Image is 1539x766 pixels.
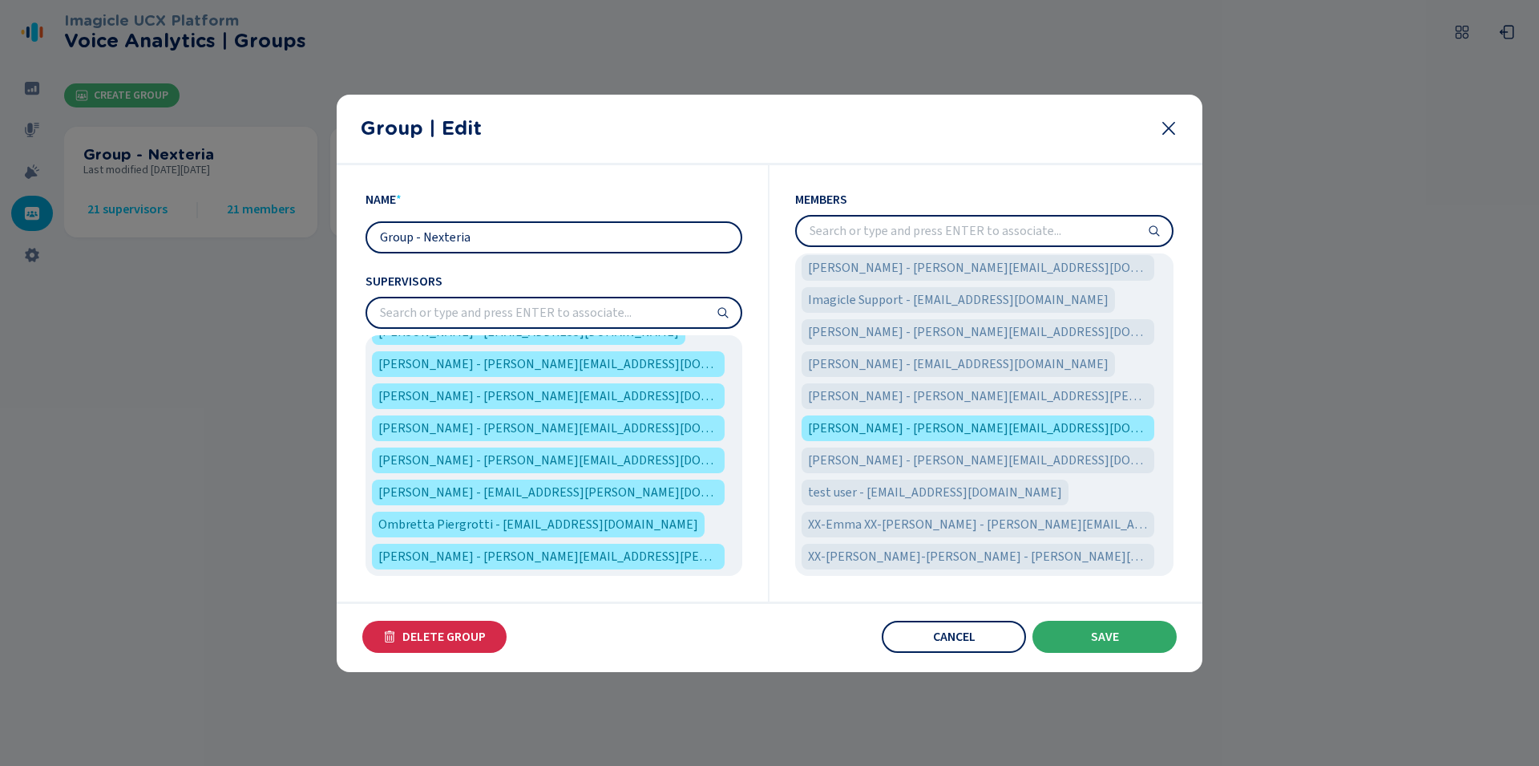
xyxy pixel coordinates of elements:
span: Imagicle Support - [EMAIL_ADDRESS][DOMAIN_NAME] [808,290,1109,310]
input: Search or type and press ENTER to associate... [367,298,741,327]
span: [PERSON_NAME] - [EMAIL_ADDRESS][DOMAIN_NAME] [808,355,1109,374]
span: [PERSON_NAME] - [PERSON_NAME][EMAIL_ADDRESS][DOMAIN_NAME] [808,258,1148,278]
div: Francesca Accettura - francesca.accettura@transcom.com [802,255,1154,281]
button: Delete Group [362,621,507,653]
div: Massimiliano Nava - massimiliano.nava@widiba.it [372,448,725,473]
span: [PERSON_NAME] - [PERSON_NAME][EMAIL_ADDRESS][DOMAIN_NAME] [378,451,718,470]
div: MariaFrancesca LaRosa - m.larosa@widiba.it [802,415,1154,441]
span: [PERSON_NAME] - [PERSON_NAME][EMAIL_ADDRESS][DOMAIN_NAME] [808,322,1148,342]
svg: search [717,306,729,319]
svg: trash-fill [383,630,396,643]
span: Supervisors [366,273,742,290]
span: [PERSON_NAME] - [PERSON_NAME][EMAIL_ADDRESS][DOMAIN_NAME] [808,419,1148,438]
span: Cancel [933,630,976,643]
h2: Group | Edit [361,117,1146,140]
div: Marco Falugi - marco.falugi@mps.it [802,351,1115,377]
svg: search [1148,225,1161,237]
div: Manuela Levanti - manuela.levanti@widiba.it [372,351,725,377]
div: Laura Adamuccio - laura.adamuccio@transcom.com [802,319,1154,345]
div: XX-Laura XX-Adamucci - laura.adamucci@transcom.com [802,544,1154,569]
div: Marcella Cometti - marcella.cometti@widiba.it [372,383,725,409]
div: MariaFrancesca LaRosa - m.larosa@widiba.it [372,415,725,441]
input: Type the group name... [367,223,741,252]
span: XX-[PERSON_NAME]-[PERSON_NAME] - [PERSON_NAME][EMAIL_ADDRESS][PERSON_NAME][DOMAIN_NAME] [808,547,1148,566]
input: Search or type and press ENTER to associate... [797,217,1172,245]
span: test user - [EMAIL_ADDRESS][DOMAIN_NAME] [808,483,1062,502]
span: Save [1091,630,1119,643]
span: [PERSON_NAME] - [EMAIL_ADDRESS][PERSON_NAME][DOMAIN_NAME] [378,483,718,502]
div: XX-Emma XX-Perri - emma.perri@widiba.it [802,512,1154,537]
span: Name [366,191,396,209]
div: test user - testuser@mps.it [802,480,1068,505]
span: Ombretta Piergrotti - [EMAIL_ADDRESS][DOMAIN_NAME] [378,515,698,534]
span: [PERSON_NAME] - [PERSON_NAME][EMAIL_ADDRESS][PERSON_NAME][DOMAIN_NAME] [808,387,1148,406]
button: Save [1032,621,1177,653]
svg: close [1159,119,1178,138]
span: [PERSON_NAME] - [PERSON_NAME][EMAIL_ADDRESS][DOMAIN_NAME] [808,451,1148,470]
span: [PERSON_NAME] - [PERSON_NAME][EMAIL_ADDRESS][DOMAIN_NAME] [378,355,718,374]
div: Imagicle Support - imagiclesupport@mps.it [802,287,1115,313]
span: Members [795,191,1173,209]
span: XX-Emma XX-[PERSON_NAME] - [PERSON_NAME][EMAIL_ADDRESS][DOMAIN_NAME] [808,515,1148,534]
span: Delete Group [402,630,486,643]
div: Maria Caione - maria.caione@transcom.com [802,383,1154,409]
button: Cancel [882,621,1026,653]
span: [PERSON_NAME] - [PERSON_NAME][EMAIL_ADDRESS][DOMAIN_NAME] [378,387,718,406]
span: [PERSON_NAME] - [PERSON_NAME][EMAIL_ADDRESS][PERSON_NAME][DOMAIN_NAME] [378,547,718,566]
div: Riccardo Ozzarini - riccardo.ozzarini@widiba.it [372,544,725,569]
div: Ombretta Piergrotti - ombretta.piergotti@widiba.it [372,512,705,537]
div: Nunzia Agata Guerrera - nunziaagata.guerrera@widiba.it [372,480,725,505]
div: Roberta Filomena Belcastro - belcastro.filomena@transcom.com [802,448,1154,473]
span: [PERSON_NAME] - [PERSON_NAME][EMAIL_ADDRESS][DOMAIN_NAME] [378,419,718,438]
